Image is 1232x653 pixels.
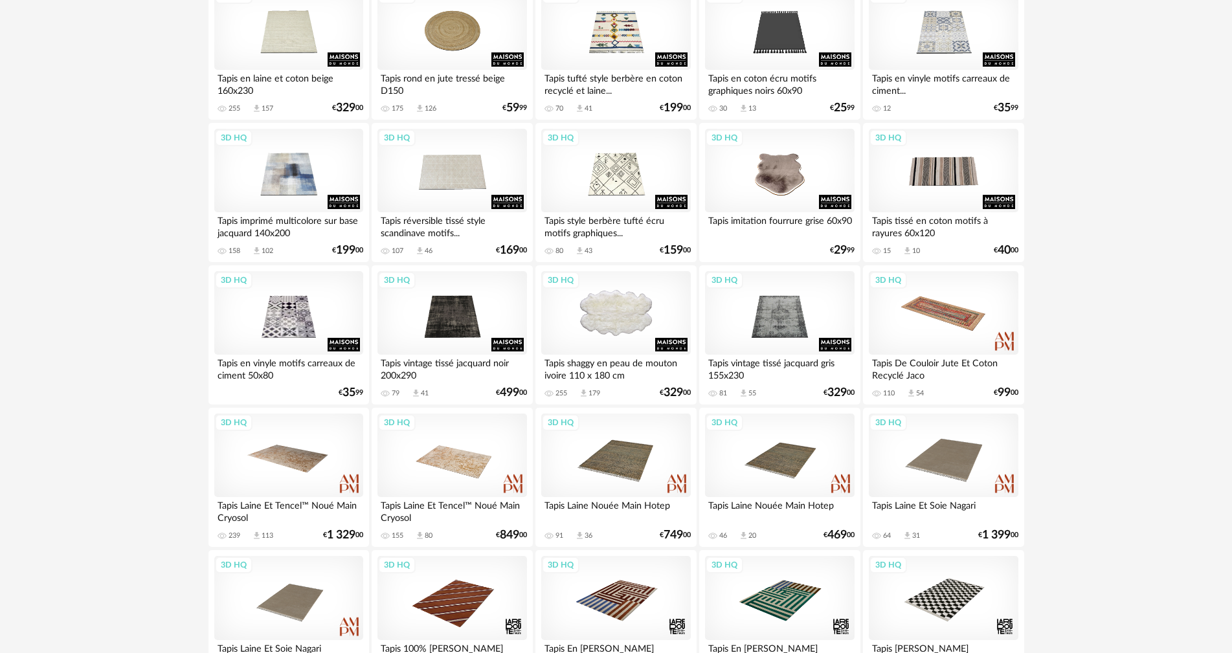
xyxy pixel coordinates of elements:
a: 3D HQ Tapis De Couloir Jute Et Coton Recyclé Jaco 110 Download icon 54 €9900 [863,265,1024,405]
a: 3D HQ Tapis Laine Et Tencel™ Noué Main Cryosol 155 Download icon 80 €84900 [372,408,532,548]
div: 46 [425,247,432,256]
div: 41 [421,389,429,398]
div: 110 [883,389,895,398]
span: Download icon [575,246,585,256]
div: 3D HQ [542,557,579,573]
div: Tapis Laine Et Soie Nagari [869,497,1018,523]
div: 20 [748,531,756,540]
span: Download icon [902,246,912,256]
div: € 00 [994,246,1018,255]
span: 35 [342,388,355,397]
span: 169 [500,246,519,255]
span: 199 [664,104,683,113]
div: 31 [912,531,920,540]
div: 54 [916,389,924,398]
div: 3D HQ [706,414,743,431]
div: € 00 [496,246,527,255]
div: 155 [392,531,403,540]
div: 55 [748,389,756,398]
a: 3D HQ Tapis imprimé multicolore sur base jacquard 140x200 158 Download icon 102 €19900 [208,123,369,263]
div: € 99 [830,246,855,255]
div: 10 [912,247,920,256]
div: Tapis Laine Et Tencel™ Noué Main Cryosol [214,497,363,523]
div: Tapis rond en jute tressé beige D150 [377,70,526,96]
div: 3D HQ [869,272,907,289]
span: 749 [664,531,683,540]
div: 46 [719,531,727,540]
a: 3D HQ Tapis Laine Et Tencel™ Noué Main Cryosol 239 Download icon 113 €1 32900 [208,408,369,548]
div: Tapis shaggy en peau de mouton ivoire 110 x 180 cm [541,355,690,381]
div: € 00 [332,246,363,255]
span: 329 [827,388,847,397]
div: 107 [392,247,403,256]
div: € 00 [994,388,1018,397]
div: 81 [719,389,727,398]
span: Download icon [411,388,421,398]
span: Download icon [252,531,262,540]
div: Tapis en laine et coton beige 160x230 [214,70,363,96]
div: Tapis vintage tissé jacquard gris 155x230 [705,355,854,381]
div: 79 [392,389,399,398]
div: 3D HQ [706,129,743,146]
div: € 99 [339,388,363,397]
div: Tapis en vinyle motifs carreaux de ciment... [869,70,1018,96]
div: 255 [229,104,240,113]
span: 159 [664,246,683,255]
div: 157 [262,104,273,113]
div: 175 [392,104,403,113]
span: Download icon [415,246,425,256]
div: € 00 [978,531,1018,540]
div: Tapis imprimé multicolore sur base jacquard 140x200 [214,212,363,238]
div: € 00 [660,388,691,397]
div: 80 [425,531,432,540]
div: 3D HQ [215,129,252,146]
span: 499 [500,388,519,397]
span: Download icon [579,388,588,398]
span: 329 [336,104,355,113]
span: Download icon [739,104,748,113]
div: 15 [883,247,891,256]
div: € 00 [332,104,363,113]
span: 40 [998,246,1011,255]
span: Download icon [415,104,425,113]
div: 3D HQ [706,272,743,289]
span: 25 [834,104,847,113]
div: 158 [229,247,240,256]
div: 3D HQ [378,272,416,289]
div: Tapis en coton écru motifs graphiques noirs 60x90 [705,70,854,96]
div: € 99 [830,104,855,113]
span: 849 [500,531,519,540]
span: Download icon [575,531,585,540]
div: 80 [555,247,563,256]
div: 3D HQ [869,414,907,431]
div: € 00 [660,531,691,540]
div: 3D HQ [378,557,416,573]
div: Tapis Laine Nouée Main Hotep [705,497,854,523]
span: 329 [664,388,683,397]
div: 113 [262,531,273,540]
span: 29 [834,246,847,255]
span: Download icon [902,531,912,540]
span: 469 [827,531,847,540]
div: Tapis Laine Et Tencel™ Noué Main Cryosol [377,497,526,523]
div: € 00 [660,104,691,113]
span: Download icon [252,246,262,256]
div: Tapis imitation fourrure grise 60x90 [705,212,854,238]
a: 3D HQ Tapis vintage tissé jacquard gris 155x230 81 Download icon 55 €32900 [699,265,860,405]
span: Download icon [415,531,425,540]
div: 3D HQ [542,272,579,289]
a: 3D HQ Tapis Laine Nouée Main Hotep 91 Download icon 36 €74900 [535,408,696,548]
span: 1 399 [982,531,1011,540]
span: Download icon [739,388,748,398]
span: 199 [336,246,355,255]
a: 3D HQ Tapis Laine Et Soie Nagari 64 Download icon 31 €1 39900 [863,408,1024,548]
div: Tapis tufté style berbère en coton recyclé et laine... [541,70,690,96]
div: 3D HQ [706,557,743,573]
div: 126 [425,104,436,113]
div: 179 [588,389,600,398]
div: € 00 [823,531,855,540]
a: 3D HQ Tapis style berbère tufté écru motifs graphiques... 80 Download icon 43 €15900 [535,123,696,263]
div: € 99 [502,104,527,113]
div: 91 [555,531,563,540]
div: 36 [585,531,592,540]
